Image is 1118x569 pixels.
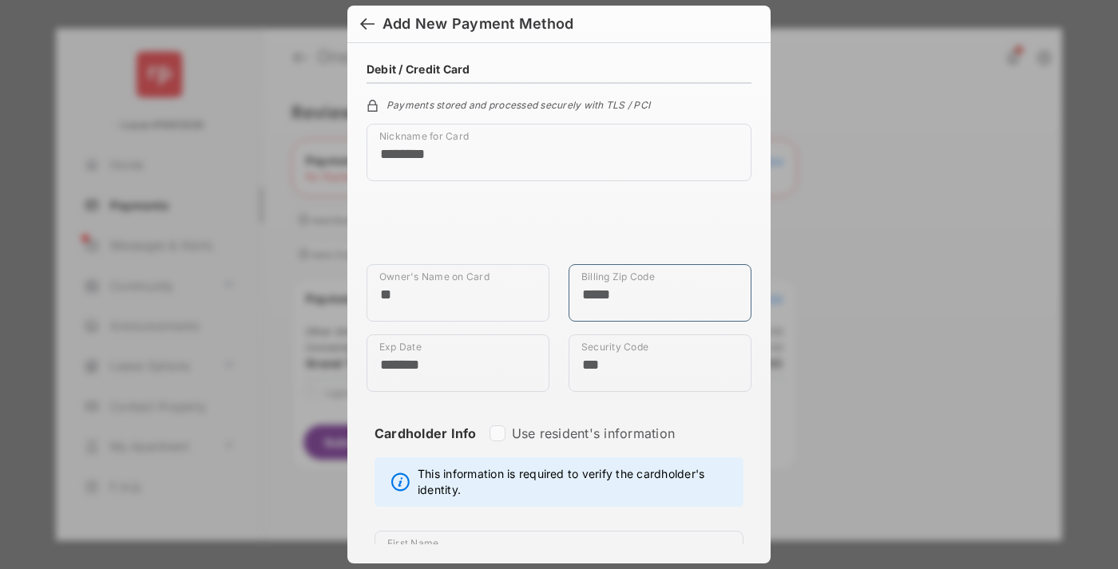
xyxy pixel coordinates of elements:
span: This information is required to verify the cardholder's identity. [418,466,735,498]
div: Payments stored and processed securely with TLS / PCI [367,97,751,111]
iframe: Credit card field [367,194,751,264]
label: Use resident's information [512,425,675,441]
h4: Debit / Credit Card [367,62,470,76]
div: Add New Payment Method [383,15,573,33]
strong: Cardholder Info [375,425,477,470]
